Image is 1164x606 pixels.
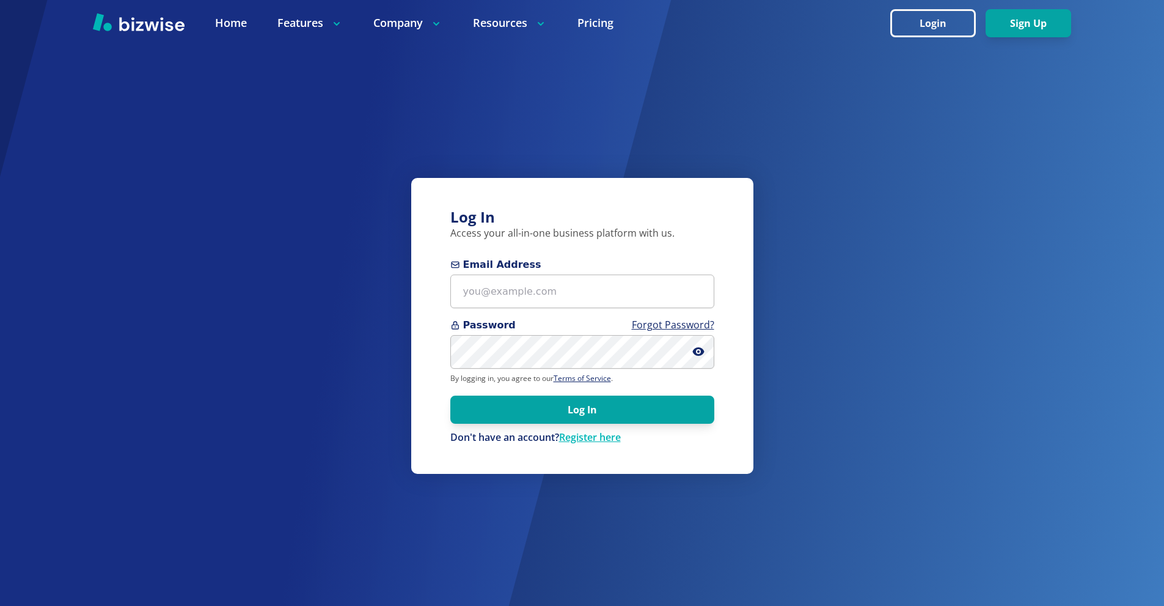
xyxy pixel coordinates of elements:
[450,227,714,240] p: Access your all-in-one business platform with us.
[450,275,714,308] input: you@example.com
[986,18,1071,29] a: Sign Up
[450,374,714,383] p: By logging in, you agree to our .
[890,9,976,37] button: Login
[450,396,714,424] button: Log In
[373,15,442,31] p: Company
[450,257,714,272] span: Email Address
[473,15,547,31] p: Resources
[450,431,714,445] p: Don't have an account?
[215,15,247,31] a: Home
[559,430,621,444] a: Register here
[577,15,613,31] a: Pricing
[554,373,611,383] a: Terms of Service
[450,318,714,333] span: Password
[986,9,1071,37] button: Sign Up
[450,207,714,227] h3: Log In
[450,431,714,445] div: Don't have an account?Register here
[890,18,986,29] a: Login
[632,318,714,331] a: Forgot Password?
[93,13,185,31] img: Bizwise Logo
[277,15,343,31] p: Features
